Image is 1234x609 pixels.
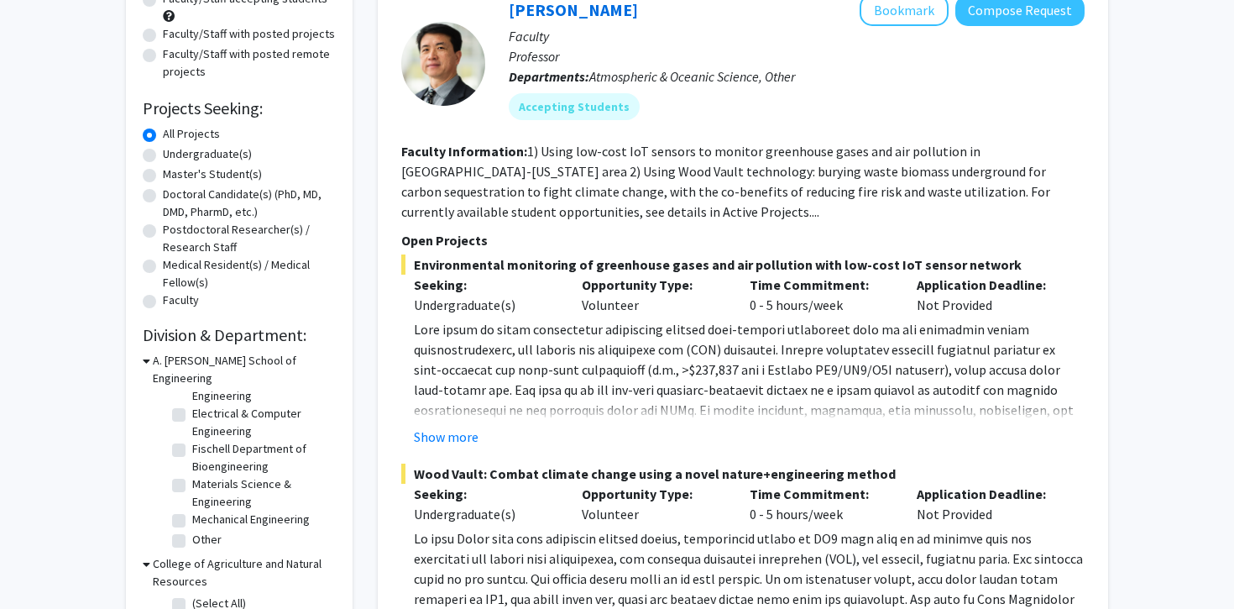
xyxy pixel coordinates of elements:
[163,125,220,143] label: All Projects
[414,504,557,524] div: Undergraduate(s)
[509,26,1085,46] p: Faculty
[401,464,1085,484] span: Wood Vault: Combat climate change using a novel nature+engineering method
[509,68,589,85] b: Departments:
[509,93,640,120] mat-chip: Accepting Students
[192,370,332,405] label: Civil & Environmental Engineering
[569,484,737,524] div: Volunteer
[192,475,332,511] label: Materials Science & Engineering
[569,275,737,315] div: Volunteer
[163,291,199,309] label: Faculty
[143,325,336,345] h2: Division & Department:
[414,319,1085,601] p: Lore ipsum do sitam consectetur adipiscing elitsed doei-tempori utlaboreet dolo ma ali enimadmin ...
[509,46,1085,66] p: Professor
[163,165,262,183] label: Master's Student(s)
[192,440,332,475] label: Fischell Department of Bioengineering
[401,230,1085,250] p: Open Projects
[917,484,1059,504] p: Application Deadline:
[589,68,795,85] span: Atmospheric & Oceanic Science, Other
[737,484,905,524] div: 0 - 5 hours/week
[192,405,332,440] label: Electrical & Computer Engineering
[163,145,252,163] label: Undergraduate(s)
[414,275,557,295] p: Seeking:
[153,352,336,387] h3: A. [PERSON_NAME] School of Engineering
[401,255,1085,275] span: Environmental monitoring of greenhouse gases and air pollution with low-cost IoT sensor network
[192,531,222,549] label: Other
[163,256,336,291] label: Medical Resident(s) / Medical Fellow(s)
[917,275,1059,295] p: Application Deadline:
[750,275,892,295] p: Time Commitment:
[163,221,336,256] label: Postdoctoral Researcher(s) / Research Staff
[143,98,336,118] h2: Projects Seeking:
[13,533,71,596] iframe: Chat
[414,295,557,315] div: Undergraduate(s)
[414,427,478,447] button: Show more
[904,484,1072,524] div: Not Provided
[737,275,905,315] div: 0 - 5 hours/week
[582,484,724,504] p: Opportunity Type:
[192,511,310,528] label: Mechanical Engineering
[153,555,336,591] h3: College of Agriculture and Natural Resources
[163,45,336,81] label: Faculty/Staff with posted remote projects
[750,484,892,504] p: Time Commitment:
[163,186,336,221] label: Doctoral Candidate(s) (PhD, MD, DMD, PharmD, etc.)
[401,143,1050,220] fg-read-more: 1) Using low-cost IoT sensors to monitor greenhouse gases and air pollution in [GEOGRAPHIC_DATA]-...
[904,275,1072,315] div: Not Provided
[401,143,527,160] b: Faculty Information:
[163,25,335,43] label: Faculty/Staff with posted projects
[582,275,724,295] p: Opportunity Type:
[414,484,557,504] p: Seeking:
